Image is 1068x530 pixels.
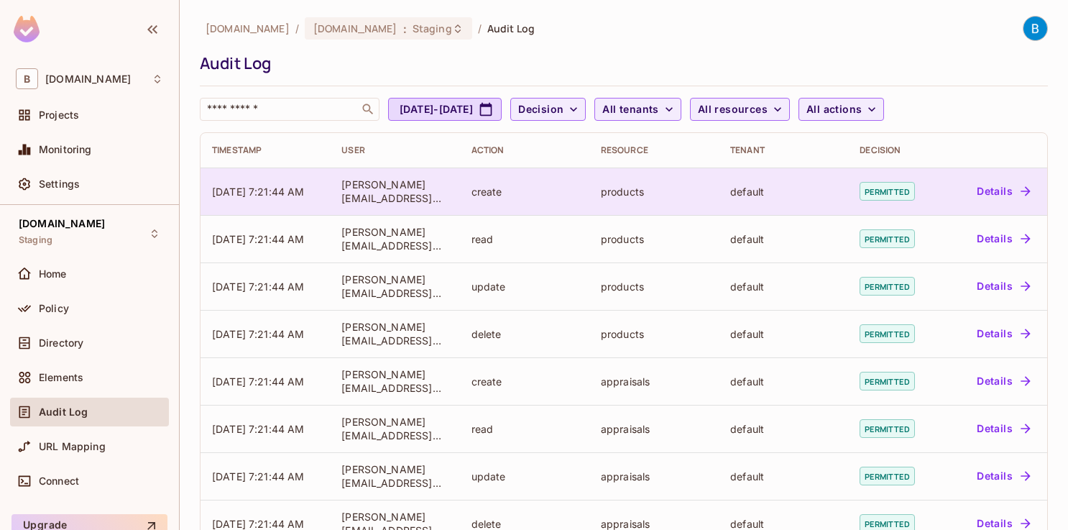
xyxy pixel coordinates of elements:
[860,419,914,438] span: permitted
[471,185,578,198] div: create
[971,180,1036,203] button: Details
[212,328,305,340] span: [DATE] 7:21:44 AM
[413,22,452,35] span: Staging
[730,280,837,293] div: default
[388,98,502,121] button: [DATE]-[DATE]
[39,268,67,280] span: Home
[860,324,914,343] span: permitted
[313,22,397,35] span: [DOMAIN_NAME]
[798,98,884,121] button: All actions
[471,470,578,483] div: update
[971,275,1036,298] button: Details
[341,415,448,442] div: [PERSON_NAME][EMAIL_ADDRESS][DOMAIN_NAME]
[971,227,1036,250] button: Details
[860,277,914,296] span: permitted
[730,422,837,436] div: default
[295,22,299,35] li: /
[471,280,578,293] div: update
[212,145,318,156] div: Timestamp
[16,68,38,89] span: B
[341,367,448,395] div: [PERSON_NAME][EMAIL_ADDRESS][DOMAIN_NAME]
[601,185,707,198] div: products
[341,462,448,490] div: [PERSON_NAME][EMAIL_ADDRESS][DOMAIN_NAME]
[860,229,914,248] span: permitted
[510,98,586,121] button: Decision
[39,475,79,487] span: Connect
[39,441,106,452] span: URL Mapping
[1023,17,1047,40] img: Bradley Herrup
[971,465,1036,488] button: Details
[471,232,578,246] div: read
[730,185,837,198] div: default
[730,375,837,388] div: default
[601,327,707,341] div: products
[601,422,707,436] div: appraisals
[471,327,578,341] div: delete
[601,375,707,388] div: appraisals
[212,280,305,293] span: [DATE] 7:21:44 AM
[860,182,914,201] span: permitted
[341,320,448,347] div: [PERSON_NAME][EMAIL_ADDRESS][DOMAIN_NAME]
[971,417,1036,440] button: Details
[39,178,80,190] span: Settings
[601,232,707,246] div: products
[39,109,79,121] span: Projects
[806,101,862,119] span: All actions
[860,372,914,390] span: permitted
[601,470,707,483] div: appraisals
[478,22,482,35] li: /
[730,470,837,483] div: default
[19,234,52,246] span: Staging
[971,322,1036,345] button: Details
[698,101,768,119] span: All resources
[402,23,408,35] span: :
[39,372,83,383] span: Elements
[45,73,131,85] span: Workspace: buckstop.com
[518,101,563,119] span: Decision
[341,225,448,252] div: [PERSON_NAME][EMAIL_ADDRESS][DOMAIN_NAME]
[971,370,1036,393] button: Details
[14,16,40,42] img: SReyMgAAAABJRU5ErkJggg==
[341,273,448,300] div: [PERSON_NAME][EMAIL_ADDRESS][DOMAIN_NAME]
[730,327,837,341] div: default
[730,145,837,156] div: Tenant
[39,406,88,418] span: Audit Log
[341,145,448,156] div: User
[602,101,658,119] span: All tenants
[487,22,535,35] span: Audit Log
[860,145,930,156] div: Decision
[212,423,305,435] span: [DATE] 7:21:44 AM
[690,98,790,121] button: All resources
[594,98,681,121] button: All tenants
[212,233,305,245] span: [DATE] 7:21:44 AM
[212,375,305,388] span: [DATE] 7:21:44 AM
[860,467,914,485] span: permitted
[471,145,578,156] div: Action
[730,232,837,246] div: default
[19,218,105,229] span: [DOMAIN_NAME]
[471,375,578,388] div: create
[471,422,578,436] div: read
[39,144,92,155] span: Monitoring
[39,337,83,349] span: Directory
[341,178,448,205] div: [PERSON_NAME][EMAIL_ADDRESS][DOMAIN_NAME]
[601,145,707,156] div: Resource
[212,470,305,483] span: [DATE] 7:21:44 AM
[206,22,290,35] span: the active workspace
[212,186,305,198] span: [DATE] 7:21:44 AM
[601,280,707,293] div: products
[212,518,305,530] span: [DATE] 7:21:44 AM
[39,303,69,314] span: Policy
[200,52,1041,74] div: Audit Log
